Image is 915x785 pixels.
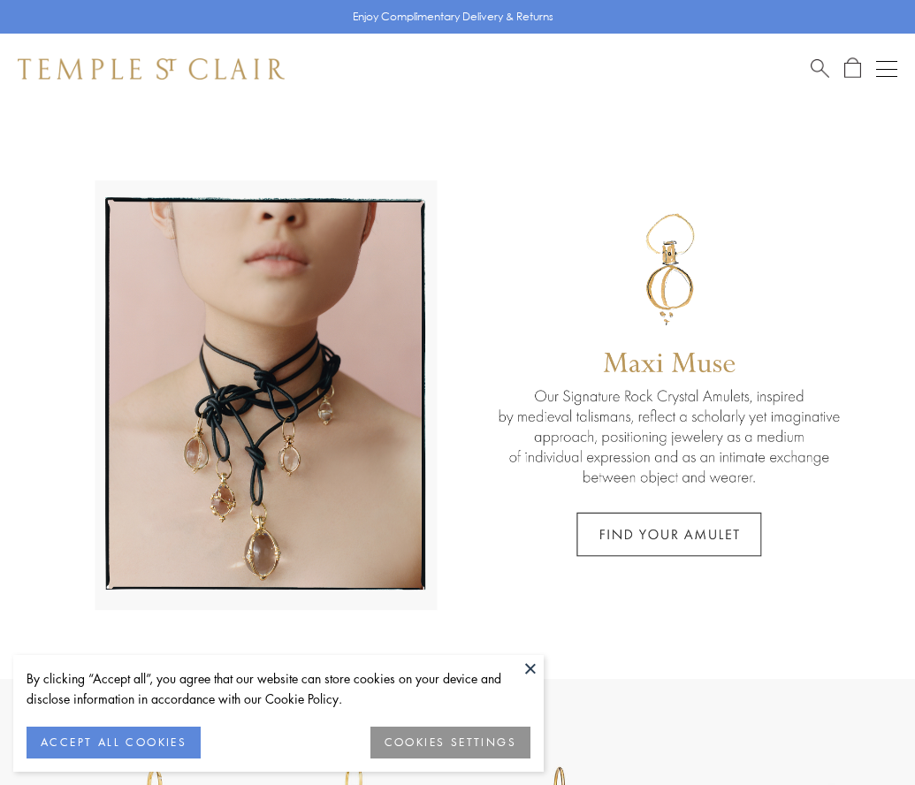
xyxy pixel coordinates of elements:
button: COOKIES SETTINGS [370,727,530,758]
div: By clicking “Accept all”, you agree that our website can store cookies on your device and disclos... [27,668,530,709]
button: Open navigation [876,58,897,80]
a: Open Shopping Bag [844,57,861,80]
img: Temple St. Clair [18,58,285,80]
p: Enjoy Complimentary Delivery & Returns [353,8,553,26]
a: Search [811,57,829,80]
button: ACCEPT ALL COOKIES [27,727,201,758]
